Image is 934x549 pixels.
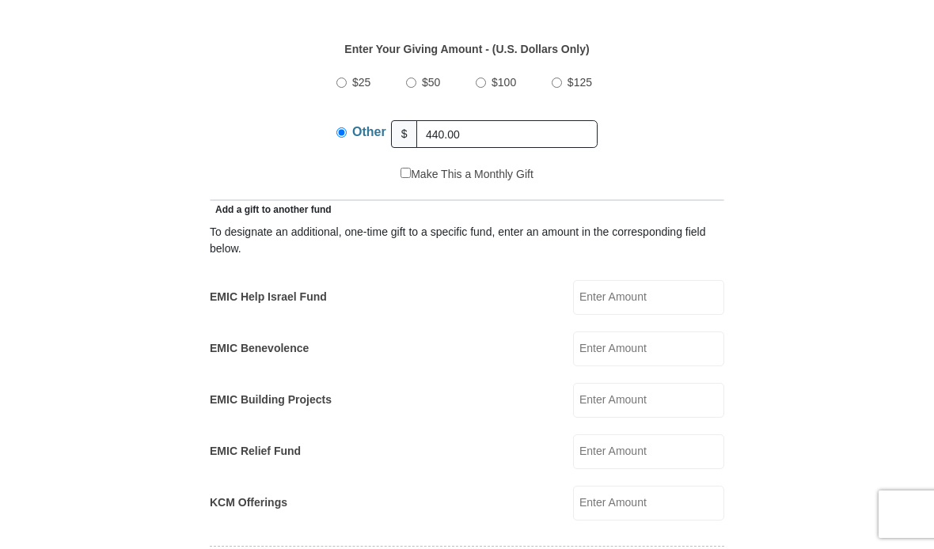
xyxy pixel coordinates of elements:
input: Enter Amount [573,331,724,366]
span: Add a gift to another fund [210,204,332,215]
span: $ [391,120,418,148]
input: Enter Amount [573,383,724,418]
label: KCM Offerings [210,494,287,511]
strong: Enter Your Giving Amount - (U.S. Dollars Only) [344,43,589,55]
input: Other Amount [416,120,598,148]
span: $50 [422,76,440,89]
input: Make This a Monthly Gift [401,168,411,178]
label: EMIC Relief Fund [210,443,301,460]
span: Other [352,125,386,138]
label: EMIC Benevolence [210,340,309,357]
input: Enter Amount [573,280,724,315]
label: Make This a Monthly Gift [401,166,533,183]
span: $125 [568,76,592,89]
span: $25 [352,76,370,89]
input: Enter Amount [573,486,724,521]
label: EMIC Building Projects [210,392,332,408]
label: EMIC Help Israel Fund [210,289,327,305]
input: Enter Amount [573,434,724,469]
div: To designate an additional, one-time gift to a specific fund, enter an amount in the correspondin... [210,224,724,257]
span: $100 [492,76,516,89]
